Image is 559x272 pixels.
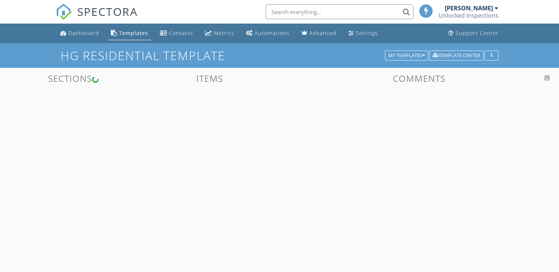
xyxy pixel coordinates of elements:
input: Search everything... [266,4,413,19]
h3: Items [140,73,279,83]
div: Template Center [433,53,480,58]
a: Template Center [429,52,484,58]
div: Contacts [169,29,193,36]
div: Unlocked Inspections [439,12,498,19]
button: My Templates [385,50,428,61]
div: Support Center [456,29,499,36]
div: [PERSON_NAME] [445,4,493,12]
h3: Comments [284,73,555,83]
a: Advanced [299,27,340,40]
a: Settings [345,27,381,40]
div: Metrics [214,29,234,36]
button: Template Center [429,50,484,61]
div: Templates [119,29,148,36]
a: Metrics [202,27,237,40]
img: The Best Home Inspection Software - Spectora [56,4,72,20]
a: SPECTORA [56,10,138,25]
h1: HG Residential Template [61,49,498,62]
a: Dashboard [57,27,102,40]
a: Automations (Basic) [243,27,293,40]
div: My Templates [388,53,425,58]
span: SPECTORA [77,4,138,19]
a: Templates [108,27,151,40]
div: Dashboard [68,29,99,36]
a: Contacts [157,27,196,40]
div: Settings [356,29,378,36]
a: Support Center [445,27,502,40]
div: Advanced [309,29,337,36]
div: Automations [255,29,290,36]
